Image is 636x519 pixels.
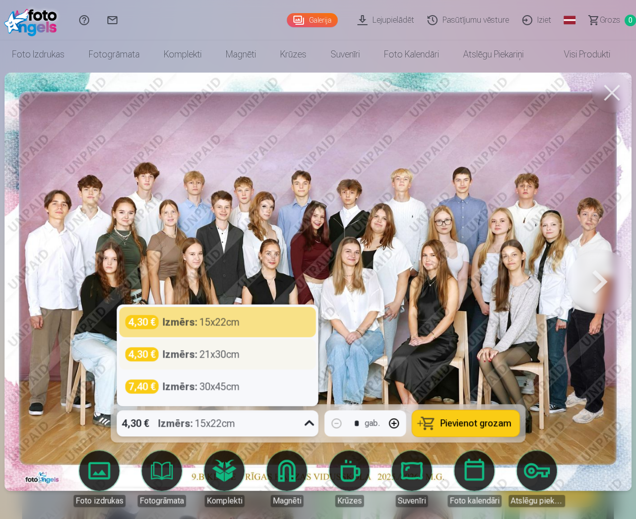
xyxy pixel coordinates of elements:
[71,450,128,507] a: Foto izdrukas
[163,315,198,329] strong: Izmērs :
[536,40,622,69] a: Visi produkti
[365,417,380,429] div: gab.
[163,347,198,361] strong: Izmērs :
[624,15,636,26] span: 0
[396,495,428,507] div: Suvenīri
[412,410,520,436] button: Pievienot grozam
[268,40,319,69] a: Krūzes
[125,347,159,361] div: 4,30 €
[440,419,512,428] span: Pievienot grozam
[205,495,244,507] div: Komplekti
[335,495,364,507] div: Krūzes
[158,410,235,436] div: 15x22cm
[125,315,159,329] div: 4,30 €
[117,410,154,436] div: 4,30 €
[448,495,501,507] div: Foto kalendāri
[214,40,268,69] a: Magnēti
[451,40,536,69] a: Atslēgu piekariņi
[384,450,440,507] a: Suvenīri
[158,416,193,430] strong: Izmērs :
[4,4,62,36] img: /fa1
[600,14,620,26] span: Grozs
[152,40,214,69] a: Komplekti
[321,450,377,507] a: Krūzes
[138,495,186,507] div: Fotogrāmata
[271,495,303,507] div: Magnēti
[163,347,240,361] div: 21x30cm
[163,379,240,394] div: 30x45cm
[125,379,159,394] div: 7,40 €
[508,450,565,507] a: Atslēgu piekariņi
[163,379,198,394] strong: Izmērs :
[77,40,152,69] a: Fotogrāmata
[446,450,502,507] a: Foto kalendāri
[196,450,252,507] a: Komplekti
[74,495,125,507] div: Foto izdrukas
[287,13,338,27] a: Galerija
[163,315,240,329] div: 15x22cm
[508,495,565,507] div: Atslēgu piekariņi
[134,450,190,507] a: Fotogrāmata
[319,40,372,69] a: Suvenīri
[259,450,315,507] a: Magnēti
[372,40,451,69] a: Foto kalendāri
